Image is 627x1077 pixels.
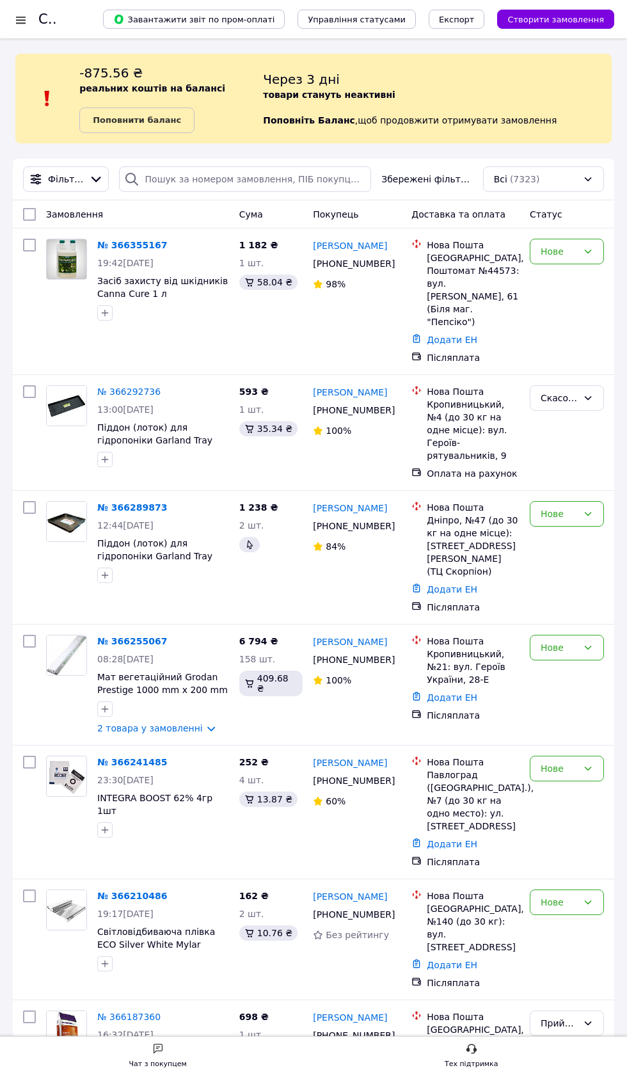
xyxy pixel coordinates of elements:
a: Фото товару [46,756,87,797]
div: [PHONE_NUMBER] [310,651,392,669]
a: № 366210486 [97,891,167,901]
div: Нова Пошта [427,1010,520,1023]
div: [PHONE_NUMBER] [310,401,392,419]
a: Мат вегетаційний Grodan Prestige 1000 mm x 200 mm x 75m [97,672,228,708]
div: Прийнято [541,1016,578,1030]
b: товари стануть неактивні [263,90,395,100]
a: [PERSON_NAME] [313,756,387,769]
div: Кропивницький, №4 (до 30 кг на одне місце): вул. Героїв-рятувальників, 9 [427,398,520,462]
span: (7323) [510,174,540,184]
span: Статус [530,209,562,219]
input: Пошук за номером замовлення, ПІБ покупця, номером телефону, Email, номером накладної [119,166,372,192]
a: Додати ЕН [427,584,477,594]
div: Післяплата [427,351,520,364]
div: Нова Пошта [427,501,520,514]
span: 98% [326,279,345,289]
div: [PHONE_NUMBER] [310,255,392,273]
div: Чат з покупцем [129,1058,187,1071]
span: 4 шт. [239,775,264,785]
span: Всі [494,173,507,186]
div: [PHONE_NUMBER] [310,1026,392,1044]
span: 08:28[DATE] [97,654,154,664]
span: 162 ₴ [239,891,269,901]
a: Додати ЕН [427,839,477,849]
span: 2 шт. [239,520,264,531]
div: [PHONE_NUMBER] [310,517,392,535]
span: Без рейтингу [326,930,389,940]
div: Післяплата [427,977,520,989]
img: Фото товару [47,635,86,675]
b: реальних коштів на балансі [79,83,225,93]
a: № 366255067 [97,636,167,646]
span: 19:17[DATE] [97,909,154,919]
a: Фото товару [46,635,87,676]
div: Павлоград ([GEOGRAPHIC_DATA].), №7 (до 30 кг на одно место): ул. [STREET_ADDRESS] [427,769,520,833]
img: :exclamation: [38,89,57,108]
a: Фото товару [46,501,87,542]
button: Управління статусами [298,10,416,29]
span: Збережені фільтри: [381,173,472,186]
div: Післяплата [427,709,520,722]
span: Експорт [439,15,475,24]
span: 60% [326,796,345,806]
span: 13:00[DATE] [97,404,154,415]
span: 16:32[DATE] [97,1030,154,1040]
a: Фото товару [46,890,87,930]
a: Піддон (лоток) для гідропоніки Garland Tray 60x60x5 см [97,538,212,574]
a: Фото товару [46,239,87,280]
span: Засіб захисту від шкідників Canna Cure 1 л [97,276,228,299]
span: Завантажити звіт по пром-оплаті [113,13,274,25]
div: Нова Пошта [427,890,520,902]
span: Замовлення [46,209,103,219]
a: [PERSON_NAME] [313,1011,387,1024]
a: Додати ЕН [427,960,477,970]
span: 100% [326,426,351,436]
a: № 366187360 [97,1012,161,1022]
div: Нова Пошта [427,756,520,769]
span: -875.56 ₴ [79,65,143,81]
span: 23:30[DATE] [97,775,154,785]
img: Фото товару [47,1011,86,1051]
div: Кропивницький, №21: вул. Героїв України, 28-Е [427,648,520,686]
span: Доставка та оплата [411,209,505,219]
img: Фото товару [47,502,86,541]
div: [PHONE_NUMBER] [310,772,392,790]
div: 409.68 ₴ [239,671,303,696]
img: Фото товару [47,756,86,796]
div: Тех підтримка [445,1058,498,1071]
div: Скасовано [541,391,578,405]
div: 35.34 ₴ [239,421,298,436]
div: Нове [541,895,578,909]
span: 1 182 ₴ [239,240,278,250]
a: [PERSON_NAME] [313,890,387,903]
div: Нова Пошта [427,385,520,398]
button: Завантажити звіт по пром-оплаті [103,10,285,29]
span: 12:44[DATE] [97,520,154,531]
span: Cума [239,209,263,219]
div: Нове [541,641,578,655]
div: Нове [541,244,578,259]
span: Через 3 дні [263,72,340,87]
a: Світловідбиваюча плівка ECO Silver White Mylar 75mu 1м [97,927,215,962]
a: Фото товару [46,1010,87,1051]
span: Покупець [313,209,358,219]
a: [PERSON_NAME] [313,635,387,648]
div: [GEOGRAPHIC_DATA], №122 (до 30 кг на одне місце): бульв. [PERSON_NAME], 50 [427,1023,520,1074]
div: Нове [541,762,578,776]
a: INTEGRA BOOST 62% 4гр 1шт [97,793,212,816]
div: Оплата на рахунок [427,467,520,480]
button: Створити замовлення [497,10,614,29]
img: Фото товару [47,386,86,426]
div: Післяплата [427,856,520,868]
a: [PERSON_NAME] [313,502,387,515]
div: 10.76 ₴ [239,925,298,941]
span: 6 794 ₴ [239,636,278,646]
div: Нова Пошта [427,239,520,251]
div: Нове [541,507,578,521]
a: Створити замовлення [484,13,614,24]
img: Фото товару [47,890,86,930]
span: Управління статусами [308,15,406,24]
